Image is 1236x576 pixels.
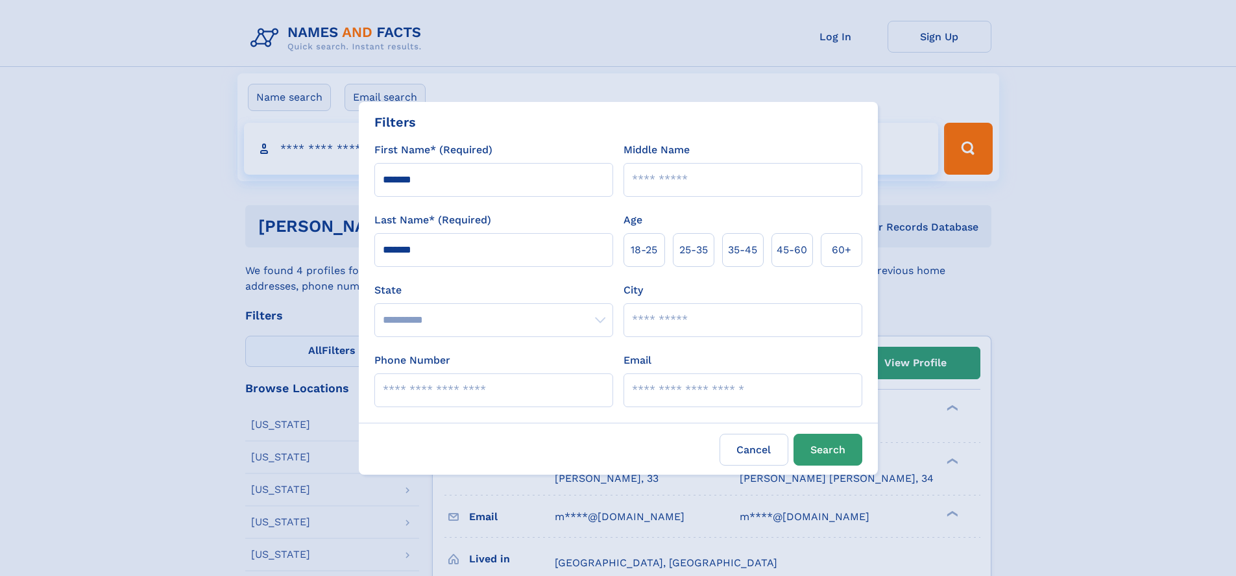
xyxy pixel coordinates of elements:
[679,242,708,258] span: 25‑35
[794,434,862,466] button: Search
[624,212,642,228] label: Age
[832,242,851,258] span: 60+
[631,242,657,258] span: 18‑25
[624,353,651,368] label: Email
[374,212,491,228] label: Last Name* (Required)
[374,142,492,158] label: First Name* (Required)
[374,353,450,368] label: Phone Number
[374,282,613,298] label: State
[624,282,643,298] label: City
[777,242,807,258] span: 45‑60
[624,142,690,158] label: Middle Name
[374,112,416,132] div: Filters
[720,434,788,466] label: Cancel
[728,242,757,258] span: 35‑45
